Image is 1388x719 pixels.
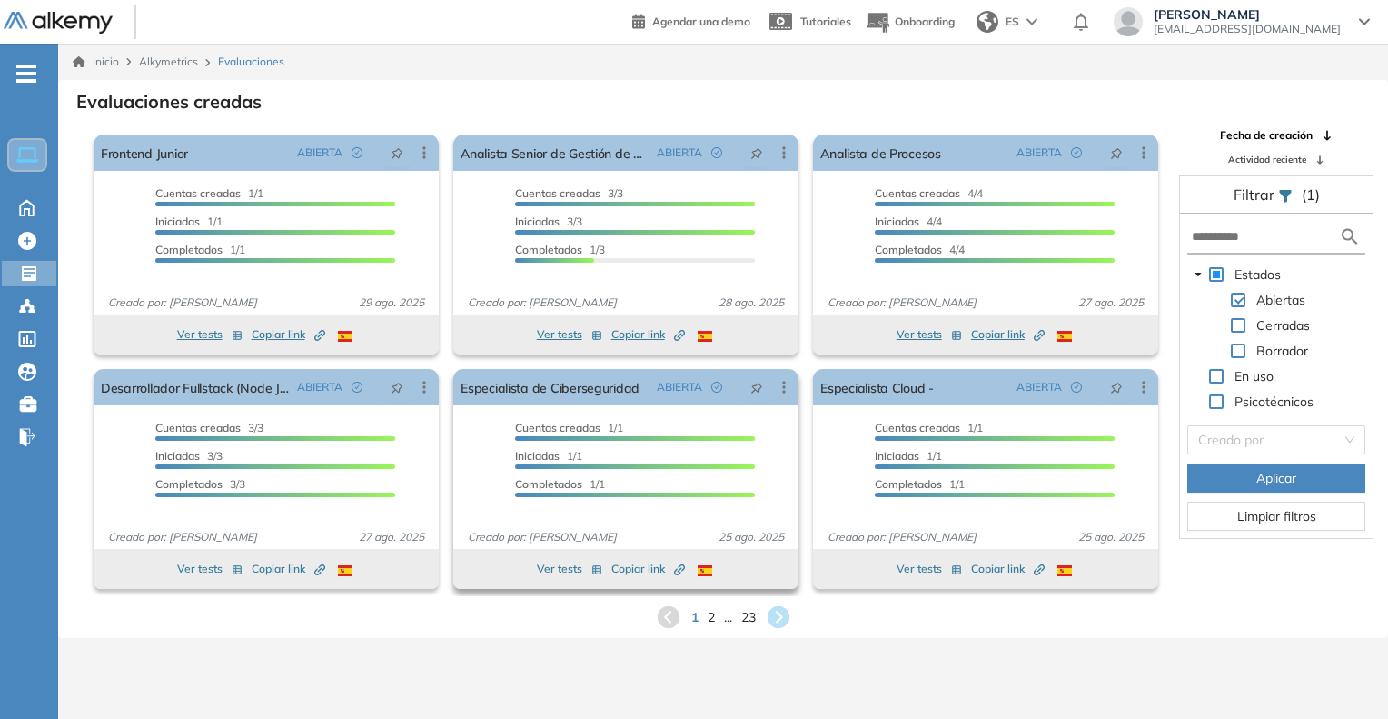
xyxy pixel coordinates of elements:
[101,529,264,545] span: Creado por: [PERSON_NAME]
[1096,373,1136,402] button: pushpin
[515,243,605,256] span: 1/3
[1071,295,1151,311] span: 27 ago. 2025
[1234,185,1278,204] span: Filtrar
[875,477,942,491] span: Completados
[1071,147,1082,158] span: check-circle
[1256,317,1310,334] span: Cerradas
[1026,18,1037,25] img: arrow
[352,382,362,393] span: check-circle
[875,477,965,491] span: 1/1
[515,421,623,434] span: 1/1
[1071,529,1151,545] span: 25 ago. 2025
[698,331,712,342] img: ESP
[515,449,582,463] span: 1/1
[1234,266,1281,283] span: Estados
[515,186,600,200] span: Cuentas creadas
[515,186,623,200] span: 3/3
[611,558,685,580] button: Copiar link
[750,380,763,394] span: pushpin
[895,15,955,28] span: Onboarding
[1228,153,1306,166] span: Actividad reciente
[352,295,431,311] span: 29 ago. 2025
[611,326,685,343] span: Copiar link
[155,449,223,463] span: 3/3
[1339,225,1361,248] img: search icon
[820,295,984,311] span: Creado por: [PERSON_NAME]
[76,91,262,113] h3: Evaluaciones creadas
[1110,380,1123,394] span: pushpin
[875,449,919,463] span: Iniciadas
[611,561,685,577] span: Copiar link
[352,529,431,545] span: 27 ago. 2025
[139,55,198,68] span: Alkymetrics
[711,295,791,311] span: 28 ago. 2025
[515,215,582,228] span: 3/3
[218,54,284,70] span: Evaluaciones
[515,243,582,256] span: Completados
[1154,7,1341,22] span: [PERSON_NAME]
[73,54,119,70] a: Inicio
[1096,138,1136,167] button: pushpin
[971,558,1045,580] button: Copiar link
[177,558,243,580] button: Ver tests
[101,135,188,171] a: Frontend Junior
[741,608,756,627] span: 23
[155,421,263,434] span: 3/3
[1231,391,1317,413] span: Psicotécnicos
[155,477,223,491] span: Completados
[875,421,960,434] span: Cuentas creadas
[711,382,722,393] span: check-circle
[252,558,325,580] button: Copiar link
[897,558,962,580] button: Ver tests
[377,138,417,167] button: pushpin
[1253,289,1309,311] span: Abiertas
[101,295,264,311] span: Creado por: [PERSON_NAME]
[391,145,403,160] span: pushpin
[101,369,290,405] a: Desarrollador Fullstack (Node Js - React) AWS
[391,380,403,394] span: pushpin
[1253,315,1314,336] span: Cerradas
[461,135,649,171] a: Analista Senior de Gestión de Accesos SAP
[971,561,1045,577] span: Copiar link
[1234,394,1314,410] span: Psicotécnicos
[155,243,245,256] span: 1/1
[155,449,200,463] span: Iniciadas
[875,186,983,200] span: 4/4
[297,379,342,395] span: ABIERTA
[1110,145,1123,160] span: pushpin
[1194,270,1203,279] span: caret-down
[875,243,965,256] span: 4/4
[177,324,243,345] button: Ver tests
[515,449,560,463] span: Iniciadas
[537,324,602,345] button: Ver tests
[1016,145,1062,161] span: ABIERTA
[800,15,851,28] span: Tutoriales
[971,324,1045,345] button: Copiar link
[297,145,342,161] span: ABIERTA
[1253,340,1312,362] span: Borrador
[155,186,263,200] span: 1/1
[252,326,325,343] span: Copiar link
[352,147,362,158] span: check-circle
[750,145,763,160] span: pushpin
[515,477,582,491] span: Completados
[252,324,325,345] button: Copiar link
[1187,502,1365,531] button: Limpiar filtros
[875,215,942,228] span: 4/4
[708,608,715,627] span: 2
[711,147,722,158] span: check-circle
[155,477,245,491] span: 3/3
[1154,22,1341,36] span: [EMAIL_ADDRESS][DOMAIN_NAME]
[461,295,624,311] span: Creado por: [PERSON_NAME]
[632,9,750,31] a: Agendar una demo
[875,186,960,200] span: Cuentas creadas
[866,3,955,42] button: Onboarding
[611,324,685,345] button: Copiar link
[897,324,962,345] button: Ver tests
[737,138,777,167] button: pushpin
[537,558,602,580] button: Ver tests
[16,72,36,75] i: -
[698,565,712,576] img: ESP
[691,608,699,627] span: 1
[820,529,984,545] span: Creado por: [PERSON_NAME]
